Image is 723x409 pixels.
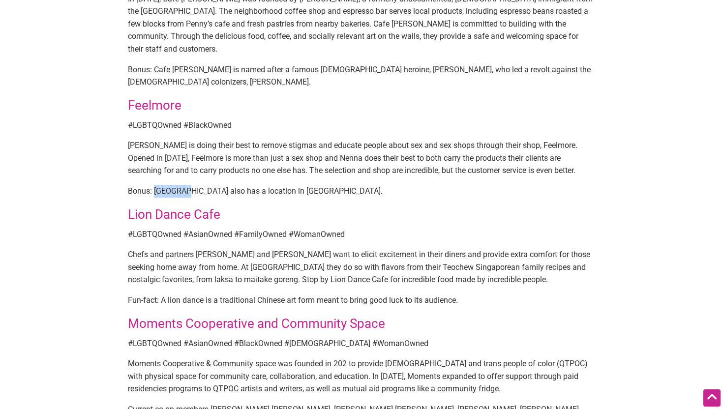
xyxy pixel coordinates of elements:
p: #LGBTQOwned #AsianOwned #FamilyOwned #WomanOwned [128,228,595,241]
p: Fun-fact: A lion dance is a traditional Chinese art form meant to bring good luck to its audience. [128,294,595,307]
p: #LGBTQOwned #BlackOwned [128,119,595,132]
div: Scroll Back to Top [703,389,721,407]
p: [PERSON_NAME] is doing their best to remove stigmas and educate people about sex and sex shops th... [128,139,595,177]
a: Feelmore [128,98,181,113]
a: Moments Cooperative and Community Space [128,316,385,331]
p: Moments Cooperative & Community space was founded in 202 to provide [DEMOGRAPHIC_DATA] and trans ... [128,357,595,395]
p: Bonus: [GEOGRAPHIC_DATA] also has a location in [GEOGRAPHIC_DATA]. [128,185,595,198]
p: #LGBTQOwned #AsianOwned #BlackOwned #[DEMOGRAPHIC_DATA] #WomanOwned [128,337,595,350]
p: Chefs and partners [PERSON_NAME] and [PERSON_NAME] want to elicit excitement in their diners and ... [128,248,595,286]
p: Bonus: Cafe [PERSON_NAME] is named after a famous [DEMOGRAPHIC_DATA] heroine, [PERSON_NAME], who ... [128,63,595,88]
a: Lion Dance Cafe [128,207,220,222]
